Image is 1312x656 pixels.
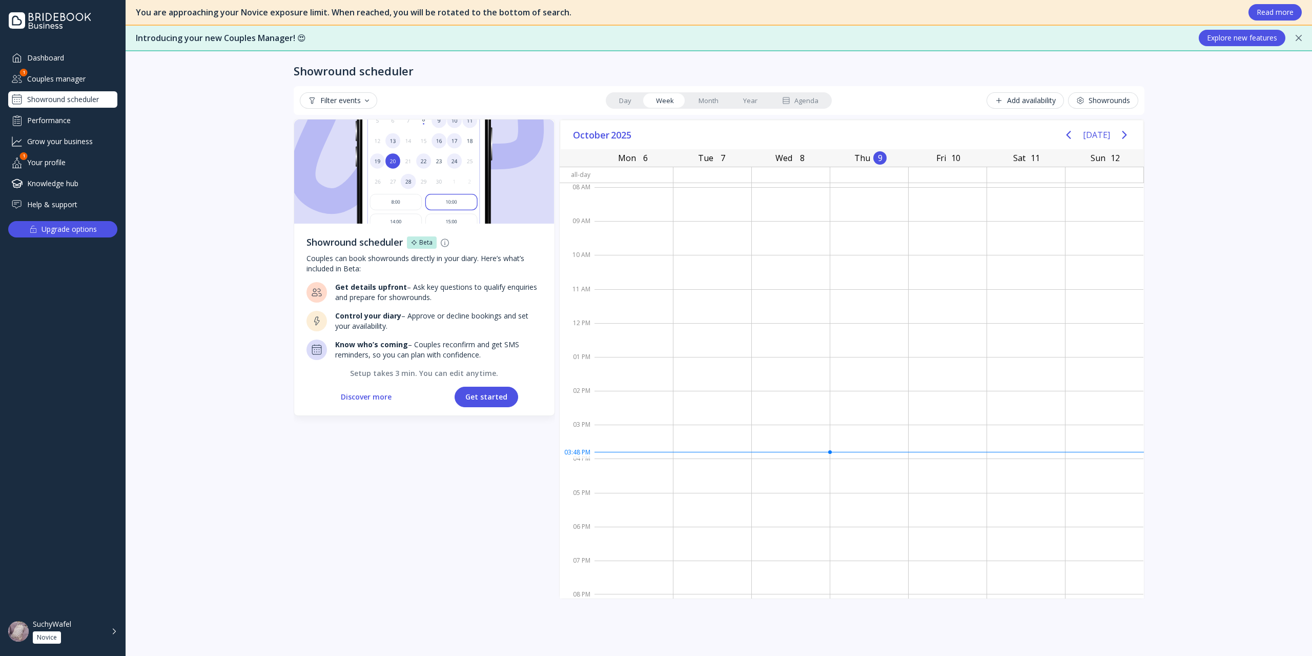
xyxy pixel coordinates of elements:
[8,91,117,108] a: Showround scheduler
[8,70,117,87] a: Couples manager1
[1068,92,1138,109] button: Showrounds
[560,452,594,486] div: 04 PM
[987,92,1064,109] button: Add availability
[33,620,71,629] div: SuchyWafel
[639,151,652,165] div: 6
[731,93,770,108] a: Year
[335,340,542,360] div: – Couples reconfirm and get SMS reminders, so you can plan with confidence.
[1010,151,1029,165] div: Sat
[8,49,117,66] a: Dashboard
[560,588,594,601] div: 08 PM
[20,69,28,76] div: 1
[308,96,369,105] div: Filter events
[1257,8,1294,16] div: Read more
[560,317,594,351] div: 12 PM
[335,282,542,303] div: – Ask key questions to qualify enquiries and prepare for showrounds.
[995,96,1056,105] div: Add availability
[560,385,594,419] div: 02 PM
[873,151,887,165] div: 9
[560,181,594,215] div: 08 AM
[20,152,28,160] div: 1
[560,351,594,385] div: 01 PM
[419,238,433,247] div: Beta
[644,93,686,108] a: Week
[300,92,377,109] button: Filter events
[1058,125,1079,145] button: Previous page
[560,554,594,588] div: 07 PM
[8,621,29,642] img: dpr=2,fit=cover,g=face,w=48,h=48
[772,151,795,165] div: Wed
[560,283,594,317] div: 11 AM
[42,222,97,236] div: Upgrade options
[330,387,402,407] button: Discover more
[560,487,594,521] div: 05 PM
[686,93,731,108] a: Month
[306,253,542,274] div: Couples can book showrounds directly in your diary. Here’s what’s included in Beta:
[306,236,403,249] div: Showround scheduler
[335,340,408,349] strong: Know who’s coming
[335,311,542,331] div: – Approve or decline bookings and set your availability.
[335,282,407,292] strong: Get details upfront
[851,151,873,165] div: Thu
[1083,126,1110,144] button: [DATE]
[949,151,962,165] div: 10
[611,127,633,143] span: 2025
[1248,4,1302,21] button: Read more
[8,175,117,192] a: Knowledge hub
[8,196,117,213] a: Help & support
[560,215,594,249] div: 09 AM
[8,133,117,150] a: Grow your business
[560,521,594,554] div: 06 PM
[1029,151,1042,165] div: 11
[933,151,949,165] div: Fri
[136,7,1238,18] div: You are approaching your Novice exposure limit. When reached, you will be rotated to the bottom o...
[335,311,401,321] strong: Control your diary
[294,64,414,78] div: Showround scheduler
[1076,96,1130,105] div: Showrounds
[1199,30,1285,46] button: Explore new features
[455,387,518,407] button: Get started
[615,151,639,165] div: Mon
[8,154,117,171] a: Your profile1
[37,633,57,642] div: Novice
[1109,151,1122,165] div: 12
[695,151,716,165] div: Tue
[573,127,611,143] span: October
[306,368,542,379] div: Setup takes 3 min. You can edit anytime.
[782,96,818,106] div: Agenda
[8,112,117,129] a: Performance
[136,32,1188,44] div: Introducing your new Couples Manager! 😍
[560,249,594,283] div: 10 AM
[1114,125,1135,145] button: Next page
[795,151,809,165] div: 8
[560,167,594,182] div: All-day
[8,221,117,237] button: Upgrade options
[560,419,594,452] div: 03 PM
[569,127,637,143] button: October2025
[716,151,730,165] div: 7
[8,154,117,171] div: Your profile
[1207,34,1277,42] div: Explore new features
[8,70,117,87] div: Couples manager
[1088,151,1109,165] div: Sun
[607,93,644,108] a: Day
